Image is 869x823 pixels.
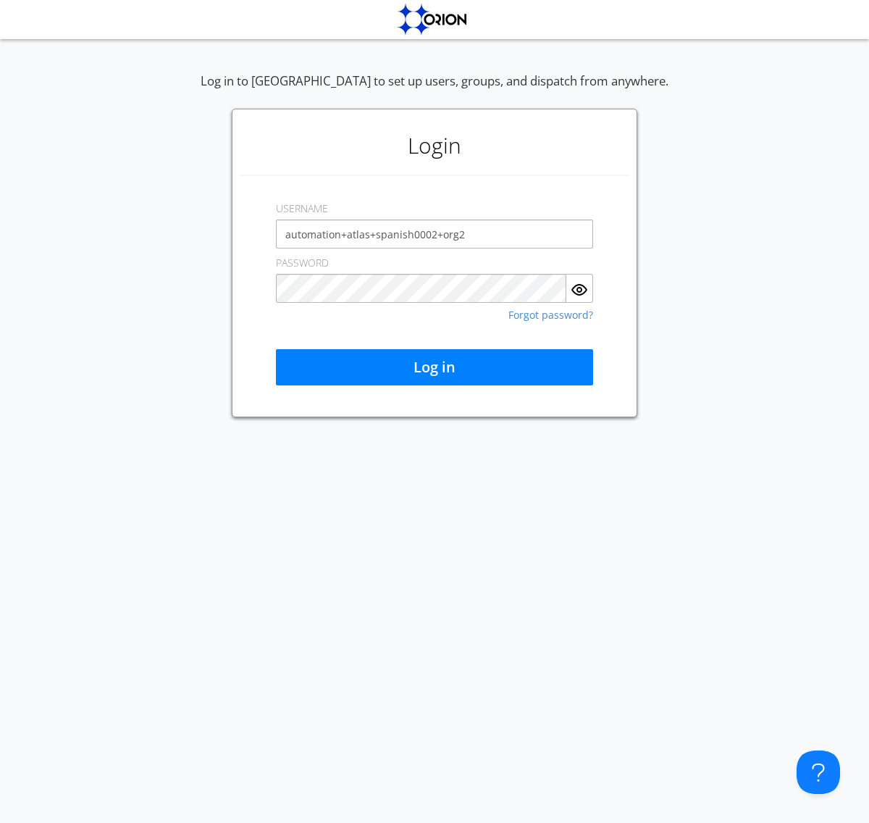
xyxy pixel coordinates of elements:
[508,310,593,320] a: Forgot password?
[276,349,593,385] button: Log in
[566,274,593,303] button: Show Password
[276,201,328,216] label: USERNAME
[276,274,566,303] input: Password
[797,751,840,794] iframe: Toggle Customer Support
[571,281,588,298] img: eye.svg
[276,256,329,270] label: PASSWORD
[201,72,668,109] div: Log in to [GEOGRAPHIC_DATA] to set up users, groups, and dispatch from anywhere.
[240,117,629,175] h1: Login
